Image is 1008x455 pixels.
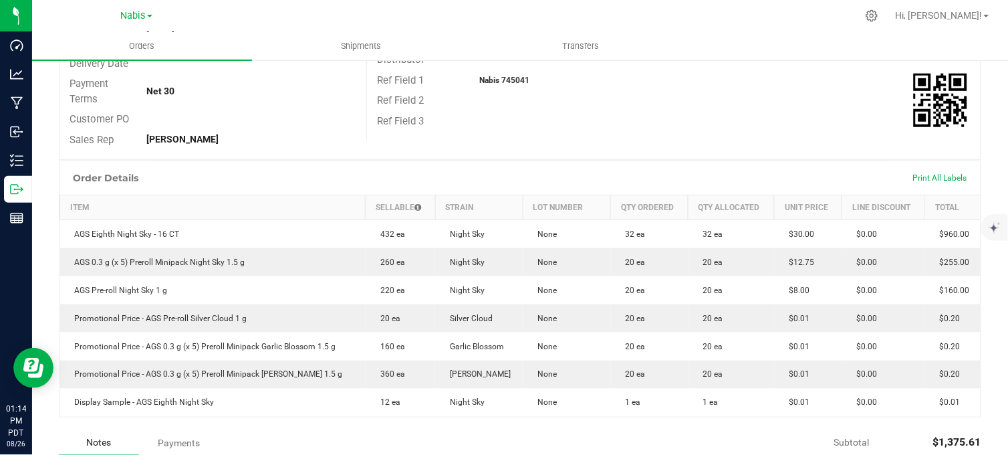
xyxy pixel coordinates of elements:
[697,314,723,323] span: 20 ea
[850,230,878,239] span: $0.00
[531,230,557,239] span: None
[697,342,723,351] span: 20 ea
[70,42,128,70] span: Requested Delivery Date
[146,134,219,145] strong: [PERSON_NAME]
[443,230,485,239] span: Night Sky
[850,286,878,295] span: $0.00
[377,115,424,127] span: Ref Field 3
[68,398,215,407] span: Display Sample - AGS Eighth Night Sky
[697,398,719,407] span: 1 ea
[443,370,511,379] span: [PERSON_NAME]
[783,342,810,351] span: $0.01
[6,403,26,439] p: 01:14 PM PDT
[688,195,775,220] th: Qty Allocated
[933,370,961,379] span: $0.20
[374,398,400,407] span: 12 ea
[933,286,970,295] span: $160.00
[531,286,557,295] span: None
[933,258,970,267] span: $255.00
[913,173,967,183] span: Print All Labels
[697,370,723,379] span: 20 ea
[68,342,336,351] span: Promotional Price - AGS 0.3 g (x 5) Preroll Minipack Garlic Blossom 1.5 g
[374,314,400,323] span: 20 ea
[443,314,493,323] span: Silver Cloud
[697,230,723,239] span: 32 ea
[10,125,23,139] inline-svg: Inbound
[10,154,23,167] inline-svg: Inventory
[10,96,23,110] inline-svg: Manufacturing
[531,370,557,379] span: None
[925,195,981,220] th: Total
[545,40,618,52] span: Transfers
[10,39,23,52] inline-svg: Dashboard
[864,9,880,22] div: Manage settings
[374,370,405,379] span: 360 ea
[252,32,472,60] a: Shipments
[783,398,810,407] span: $0.01
[531,342,557,351] span: None
[523,195,610,220] th: Lot Number
[443,258,485,267] span: Night Sky
[850,314,878,323] span: $0.00
[10,211,23,225] inline-svg: Reports
[70,134,114,146] span: Sales Rep
[775,195,842,220] th: Unit Price
[933,314,961,323] span: $0.20
[783,286,810,295] span: $8.00
[783,230,815,239] span: $30.00
[697,286,723,295] span: 20 ea
[783,370,810,379] span: $0.01
[146,86,174,96] strong: Net 30
[531,314,557,323] span: None
[377,94,424,106] span: Ref Field 2
[111,40,172,52] span: Orders
[933,398,961,407] span: $0.01
[374,342,405,351] span: 160 ea
[121,10,146,21] span: Nabis
[70,78,108,105] span: Payment Terms
[435,195,523,220] th: Strain
[619,398,641,407] span: 1 ea
[471,32,691,60] a: Transfers
[619,286,646,295] span: 20 ea
[68,314,247,323] span: Promotional Price - AGS Pre-roll Silver Cloud 1 g
[443,286,485,295] span: Night Sky
[324,40,400,52] span: Shipments
[6,439,26,449] p: 08/26
[374,258,405,267] span: 260 ea
[13,348,53,388] iframe: Resource center
[850,370,878,379] span: $0.00
[850,258,878,267] span: $0.00
[619,258,646,267] span: 20 ea
[783,314,810,323] span: $0.01
[619,370,646,379] span: 20 ea
[10,183,23,196] inline-svg: Outbound
[531,398,557,407] span: None
[68,230,180,239] span: AGS Eighth Night Sky - 16 CT
[783,258,815,267] span: $12.75
[697,258,723,267] span: 20 ea
[70,113,129,125] span: Customer PO
[896,10,983,21] span: Hi, [PERSON_NAME]!
[914,74,967,127] qrcode: 00009324
[834,438,870,448] span: Subtotal
[479,76,529,85] strong: Nabis 745041
[619,230,646,239] span: 32 ea
[374,286,405,295] span: 220 ea
[10,68,23,81] inline-svg: Analytics
[366,195,435,220] th: Sellable
[374,230,405,239] span: 432 ea
[32,32,252,60] a: Orders
[850,342,878,351] span: $0.00
[443,398,485,407] span: Night Sky
[842,195,925,220] th: Line Discount
[933,436,981,449] span: $1,375.61
[850,398,878,407] span: $0.00
[68,370,343,379] span: Promotional Price - AGS 0.3 g (x 5) Preroll Minipack [PERSON_NAME] 1.5 g
[619,342,646,351] span: 20 ea
[933,342,961,351] span: $0.20
[68,286,168,295] span: AGS Pre-roll Night Sky 1 g
[73,173,138,183] h1: Order Details
[377,74,424,86] span: Ref Field 1
[531,258,557,267] span: None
